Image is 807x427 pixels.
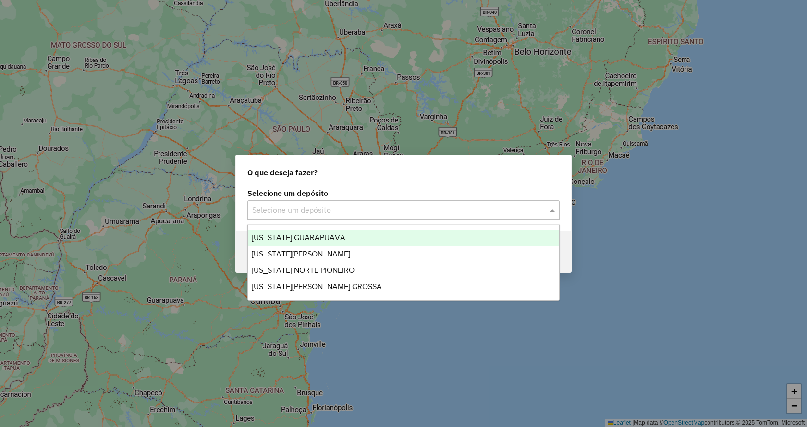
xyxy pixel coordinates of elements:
[252,250,350,258] span: [US_STATE][PERSON_NAME]
[247,187,560,199] label: Selecione um depósito
[247,167,318,178] span: O que deseja fazer?
[252,266,355,274] span: [US_STATE] NORTE PIONEIRO
[252,233,345,242] span: [US_STATE] GUARAPUAVA
[252,282,382,291] span: [US_STATE][PERSON_NAME] GROSSA
[247,224,560,301] ng-dropdown-panel: Options list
